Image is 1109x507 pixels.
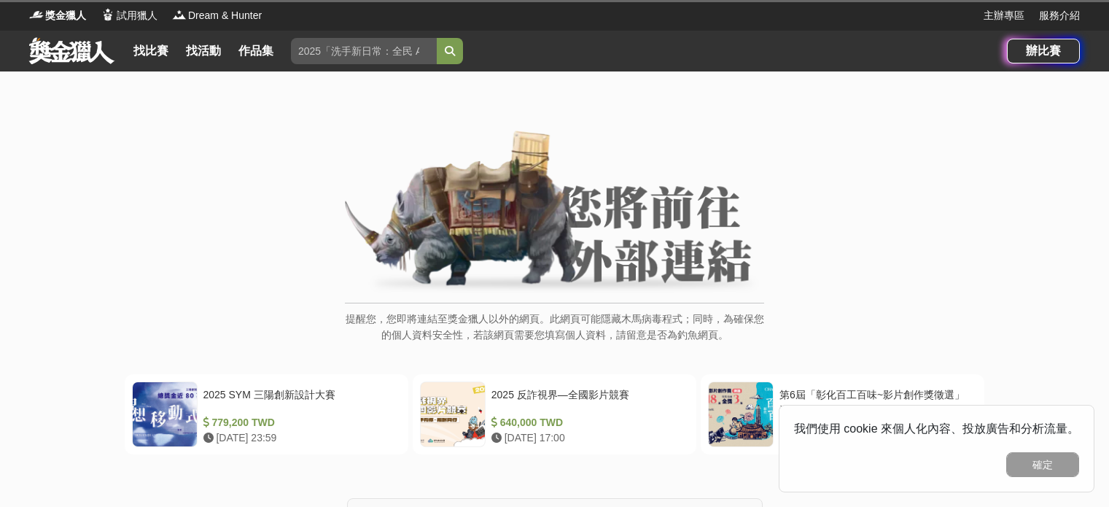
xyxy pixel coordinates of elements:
[491,430,683,446] div: [DATE] 17:00
[491,387,683,415] div: 2025 反詐視界—全國影片競賽
[188,8,262,23] span: Dream & Hunter
[984,8,1024,23] a: 主辦專區
[413,374,696,454] a: 2025 反詐視界—全國影片競賽 640,000 TWD [DATE] 17:00
[128,41,174,61] a: 找比賽
[172,7,187,22] img: Logo
[101,7,115,22] img: Logo
[203,415,395,430] div: 779,200 TWD
[203,430,395,446] div: [DATE] 23:59
[345,131,764,295] img: External Link Banner
[491,415,683,430] div: 640,000 TWD
[180,41,227,61] a: 找活動
[45,8,86,23] span: 獎金獵人
[779,387,971,415] div: 第6屆「彰化百工百味~影片創作獎徵選」活動
[701,374,984,454] a: 第6屆「彰化百工百味~影片創作獎徵選」活動 600,000 TWD [DATE] 23:59
[1039,8,1080,23] a: 服務介紹
[101,8,157,23] a: Logo試用獵人
[345,311,764,358] p: 提醒您，您即將連結至獎金獵人以外的網頁。此網頁可能隱藏木馬病毒程式；同時，為確保您的個人資料安全性，若該網頁需要您填寫個人資料，請留意是否為釣魚網頁。
[794,422,1079,435] span: 我們使用 cookie 來個人化內容、投放廣告和分析流量。
[29,7,44,22] img: Logo
[172,8,262,23] a: LogoDream & Hunter
[291,38,437,64] input: 2025「洗手新日常：全民 ALL IN」洗手歌全台徵選
[125,374,408,454] a: 2025 SYM 三陽創新設計大賽 779,200 TWD [DATE] 23:59
[1006,452,1079,477] button: 確定
[233,41,279,61] a: 作品集
[29,8,86,23] a: Logo獎金獵人
[117,8,157,23] span: 試用獵人
[203,387,395,415] div: 2025 SYM 三陽創新設計大賽
[1007,39,1080,63] a: 辦比賽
